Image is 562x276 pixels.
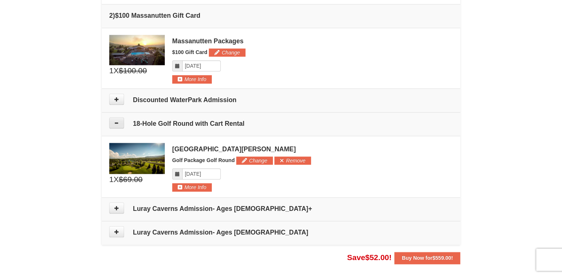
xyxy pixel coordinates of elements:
[172,75,212,83] button: More Info
[172,37,453,45] div: Massanutten Packages
[172,183,212,191] button: More Info
[236,156,273,165] button: Change
[114,65,119,76] span: X
[109,65,114,76] span: 1
[109,174,114,185] span: 1
[113,12,115,19] span: )
[109,229,453,236] h4: Luray Caverns Admission- Ages [DEMOGRAPHIC_DATA]
[119,65,147,76] span: $100.00
[114,174,119,185] span: X
[172,145,453,153] div: [GEOGRAPHIC_DATA][PERSON_NAME]
[109,143,165,174] img: 6619859-94-ae30c47a.jpg
[209,48,245,57] button: Change
[394,252,460,264] button: Buy Now for$559.00!
[109,96,453,104] h4: Discounted WaterPark Admission
[432,255,451,261] span: $559.00
[347,253,391,262] span: Save !
[119,174,143,185] span: $69.00
[274,156,311,165] button: Remove
[109,12,453,19] h4: 2 $100 Massanutten Gift Card
[365,253,389,262] span: $52.00
[172,49,207,55] span: $100 Gift Card
[109,120,453,127] h4: 18-Hole Golf Round with Cart Rental
[172,157,235,163] span: Golf Package Golf Round
[402,255,453,261] strong: Buy Now for !
[109,35,165,65] img: 6619879-1.jpg
[109,205,453,212] h4: Luray Caverns Admission- Ages [DEMOGRAPHIC_DATA]+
